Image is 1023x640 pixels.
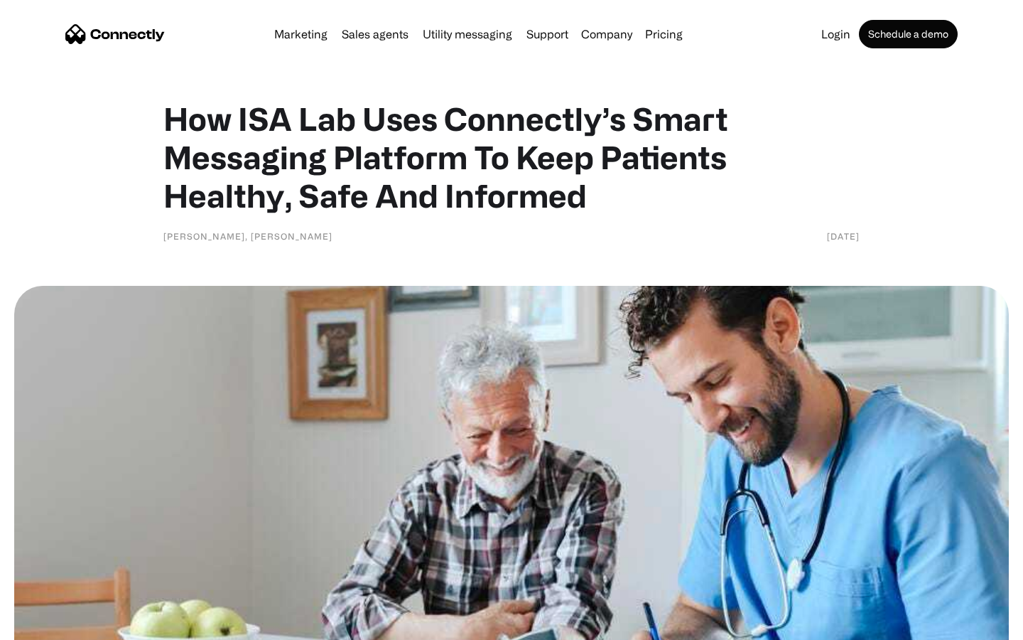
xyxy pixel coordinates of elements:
[521,28,574,40] a: Support
[816,28,856,40] a: Login
[827,229,860,243] div: [DATE]
[859,20,958,48] a: Schedule a demo
[336,28,414,40] a: Sales agents
[581,24,632,44] div: Company
[28,615,85,635] ul: Language list
[639,28,688,40] a: Pricing
[417,28,518,40] a: Utility messaging
[163,100,860,215] h1: How ISA Lab Uses Connectly’s Smart Messaging Platform To Keep Patients Healthy, Safe And Informed
[14,615,85,635] aside: Language selected: English
[269,28,333,40] a: Marketing
[163,229,332,243] div: [PERSON_NAME], [PERSON_NAME]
